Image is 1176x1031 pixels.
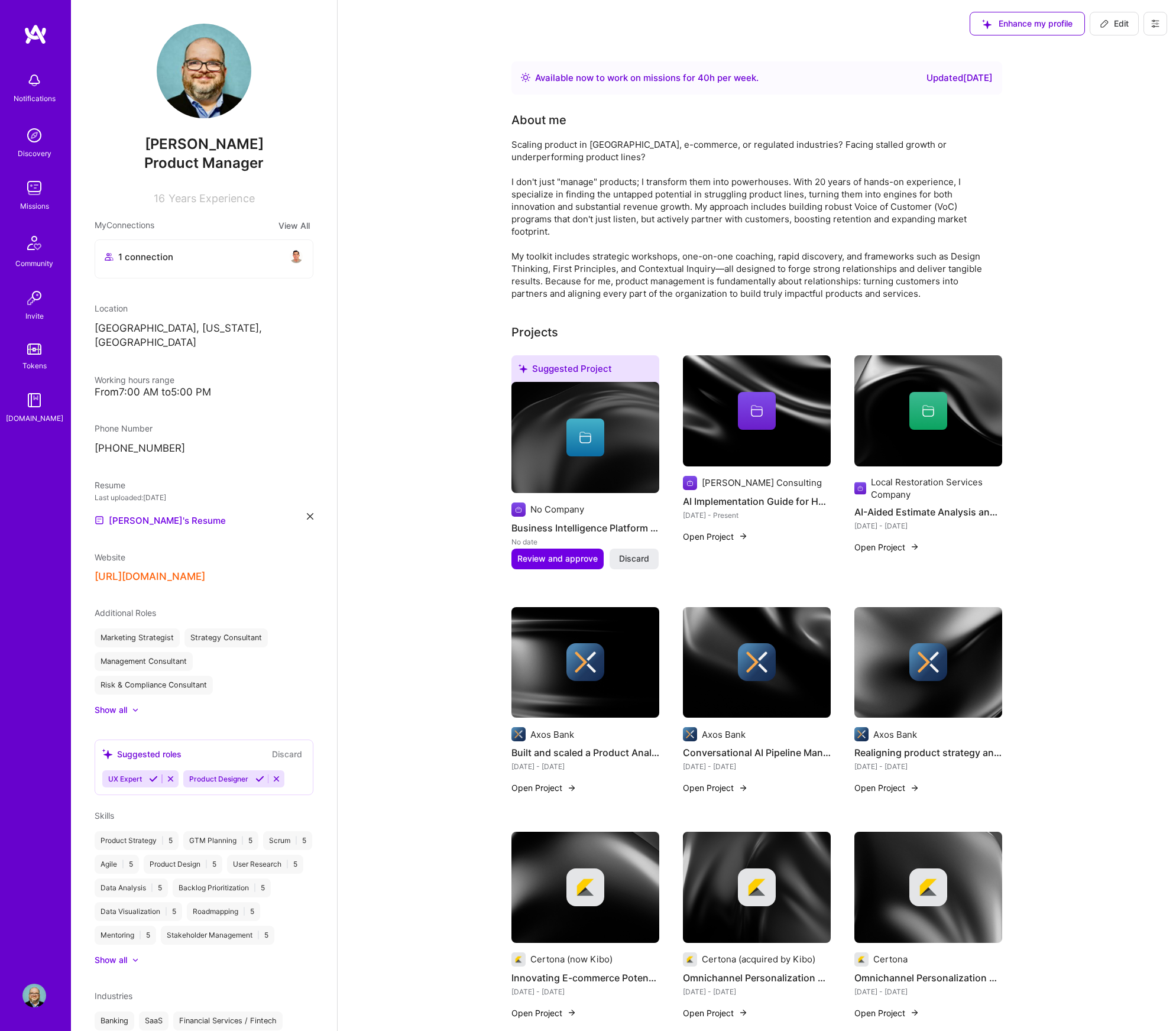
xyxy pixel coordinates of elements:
[243,907,245,916] span: |
[95,704,127,716] div: Show all
[27,343,41,355] img: tokens
[95,926,156,945] div: Mentoring 5
[511,782,576,794] button: Open Project
[610,549,659,569] button: Discard
[683,745,831,760] h4: Conversational AI Pipeline Management
[511,520,659,536] h4: Business Intelligence Platform Development
[95,954,127,966] div: Show all
[521,73,530,82] img: Availability
[165,907,167,916] span: |
[982,18,1073,30] span: Enhance my profile
[118,251,173,263] span: 1 connection
[738,1008,748,1017] img: arrow-right
[22,388,46,412] img: guide book
[20,200,49,212] div: Missions
[95,628,180,647] div: Marketing Strategist
[139,1011,169,1030] div: SaaS
[20,229,48,257] img: Community
[854,504,1002,520] h4: AI-Aided Estimate Analysis and Negotiation
[169,192,255,205] span: Years Experience
[519,364,527,373] i: icon SuggestedTeams
[22,984,46,1007] img: User Avatar
[95,831,179,850] div: Product Strategy 5
[95,608,156,618] span: Additional Roles
[511,382,659,493] img: cover
[15,257,53,270] div: Community
[286,860,289,869] span: |
[854,541,919,553] button: Open Project
[683,530,748,543] button: Open Project
[95,552,125,562] span: Website
[517,553,598,565] span: Review and approve
[161,836,164,845] span: |
[95,302,313,315] div: Location
[95,513,226,527] a: [PERSON_NAME]'s Resume
[683,494,831,509] h4: AI Implementation Guide for Hedge Fund
[854,970,1002,985] h4: Omnichannel Personalization Engine Leadership
[619,553,649,565] span: Discard
[102,749,112,759] i: icon SuggestedTeams
[254,883,256,893] span: |
[566,868,604,906] img: Company logo
[151,883,153,893] span: |
[854,952,869,967] img: Company logo
[95,322,313,350] p: [GEOGRAPHIC_DATA], [US_STATE], [GEOGRAPHIC_DATA]
[102,748,182,760] div: Suggested roles
[738,643,776,681] img: Company logo
[189,774,248,783] span: Product Designer
[511,111,566,129] div: About me
[289,249,303,264] img: avatar
[910,542,919,552] img: arrow-right
[139,931,141,940] span: |
[910,783,919,793] img: arrow-right
[1100,18,1129,30] span: Edit
[95,219,154,232] span: My Connections
[511,727,526,741] img: Company logo
[205,860,208,869] span: |
[854,760,1002,773] div: [DATE] - [DATE]
[511,355,659,387] div: Suggested Project
[95,652,193,671] div: Management Consultant
[854,355,1002,466] img: cover
[511,536,659,548] div: No date
[702,953,815,965] div: Certona (acquired by Kibo)
[854,985,1002,998] div: [DATE] - [DATE]
[738,783,748,793] img: arrow-right
[95,810,114,821] span: Skills
[854,481,866,495] img: Company logo
[698,72,710,83] span: 40
[683,970,831,985] h4: Omnichannel Personalization Engine Development
[122,860,124,869] span: |
[95,480,125,490] span: Resume
[854,782,919,794] button: Open Project
[20,984,49,1007] a: User Avatar
[95,855,139,874] div: Agile 5
[873,953,908,965] div: Certona
[567,1008,576,1017] img: arrow-right
[738,868,776,906] img: Company logo
[511,1007,576,1019] button: Open Project
[683,985,831,998] div: [DATE] - [DATE]
[95,515,104,525] img: Resume
[157,24,251,118] img: User Avatar
[307,513,313,520] i: icon Close
[22,359,47,372] div: Tokens
[183,831,258,850] div: GTM Planning 5
[95,676,213,695] div: Risk & Compliance Consultant
[105,252,114,261] i: icon Collaborator
[268,747,306,761] button: Discard
[95,878,168,897] div: Data Analysis 5
[25,310,44,322] div: Invite
[241,836,244,845] span: |
[683,355,831,466] img: cover
[154,192,165,205] span: 16
[95,442,313,456] p: [PHONE_NUMBER]
[255,774,264,783] i: Accept
[854,607,1002,718] img: cover
[227,855,303,874] div: User Research 5
[926,71,993,85] div: Updated [DATE]
[854,832,1002,943] img: cover
[511,952,526,967] img: Company logo
[702,476,822,489] div: [PERSON_NAME] Consulting
[144,855,222,874] div: Product Design 5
